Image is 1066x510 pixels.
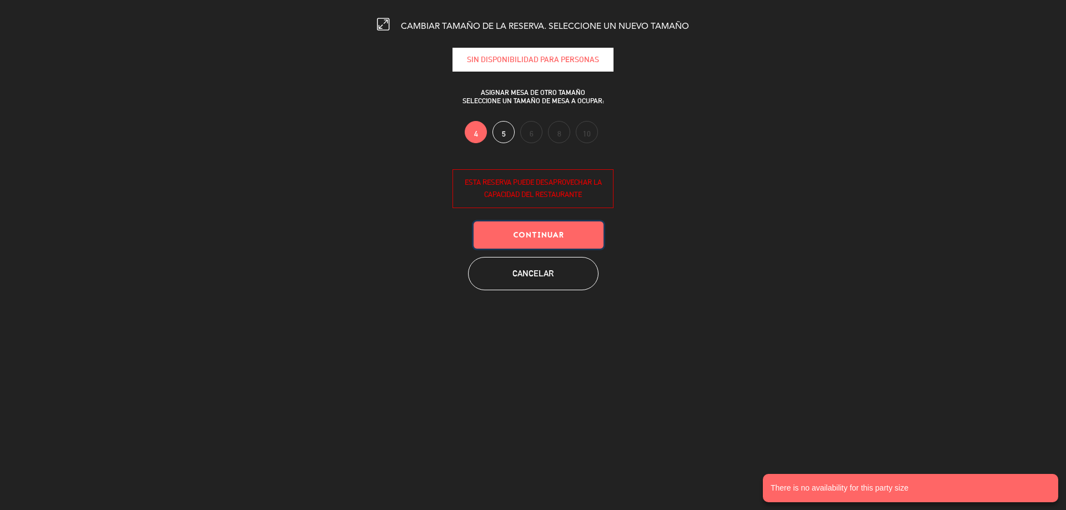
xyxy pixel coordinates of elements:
[474,221,604,249] button: Continuar
[465,121,487,143] label: 4
[452,48,614,72] div: SIN DISPONIBILIDAD PARA personas
[520,121,542,143] label: 6
[763,474,1058,502] notyf-toast: There is no availability for this party size
[492,121,515,143] label: 5
[452,169,614,208] div: ESTA RESERVA PUEDE DESAPROVECHAR LA CAPACIDAD DEL RESTAURANTE
[576,121,598,143] label: 10
[548,121,570,143] label: 8
[452,88,614,105] div: ASIGNAR MESA DE OTRO TAMAÑO SELECCIONE UN TAMAÑO DE MESA A OCUPAR:
[401,22,689,31] span: CAMBIAR TAMAÑO DE LA RESERVA. SELECCIONE UN NUEVO TAMAÑO
[468,257,599,290] button: Cancelar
